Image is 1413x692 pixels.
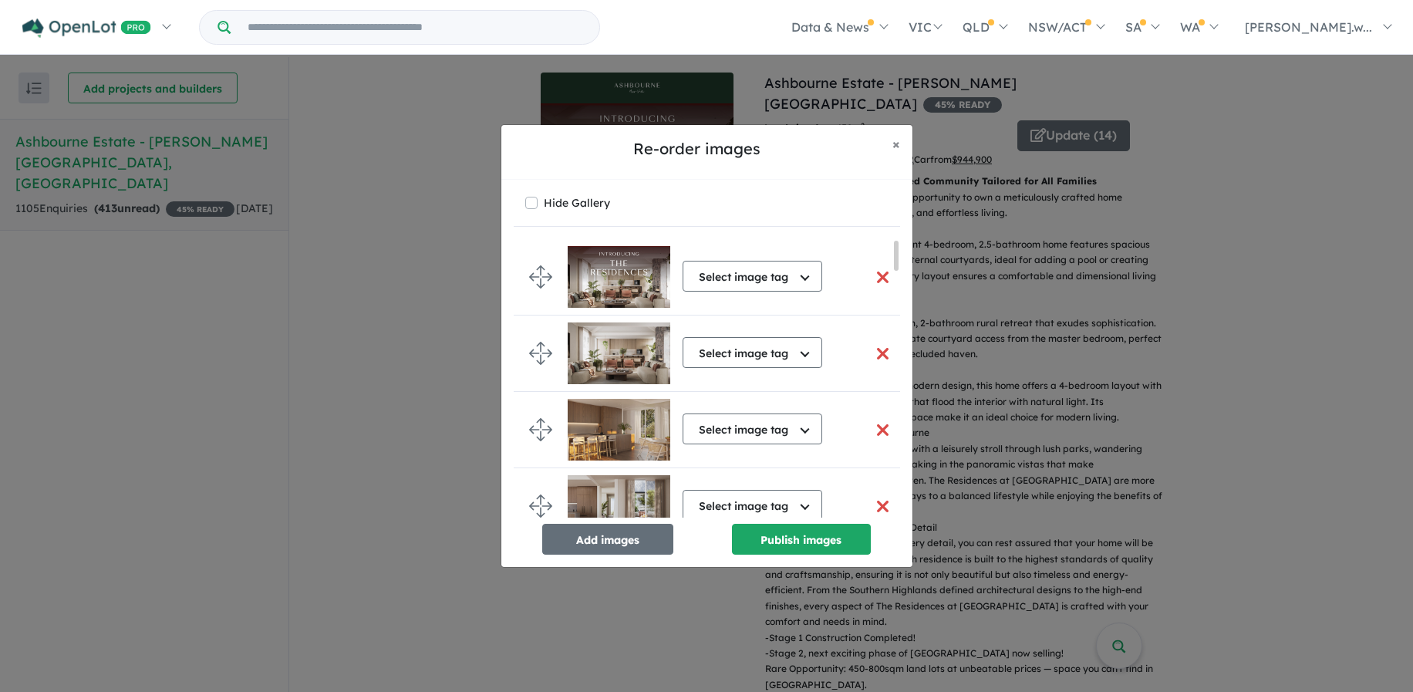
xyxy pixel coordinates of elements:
img: drag.svg [529,495,552,518]
img: drag.svg [529,418,552,441]
img: drag.svg [529,265,552,289]
h5: Re-order images [514,137,880,160]
img: Ashbourne%20Estate%20-%20Moss%20Vale___1740004567.jpg [568,399,670,461]
span: × [892,135,900,153]
input: Try estate name, suburb, builder or developer [234,11,596,44]
img: Ashbourne%20Estate%20-%20Moss%20Vale___1740004565.jpg [568,475,670,537]
button: Publish images [732,524,871,555]
button: Select image tag [683,414,822,444]
button: Select image tag [683,261,822,292]
img: Ashbourne%20Estate%20-%20Moss%20Vale___1740004571.jpg [568,322,670,384]
img: Ashbourne%20Estate%20-%20Moss%20Vale___1740105144.png [568,246,670,308]
span: [PERSON_NAME].w... [1245,19,1372,35]
button: Select image tag [683,337,822,368]
label: Hide Gallery [544,192,610,214]
img: drag.svg [529,342,552,365]
img: Openlot PRO Logo White [22,19,151,38]
button: Select image tag [683,490,822,521]
button: Add images [542,524,673,555]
